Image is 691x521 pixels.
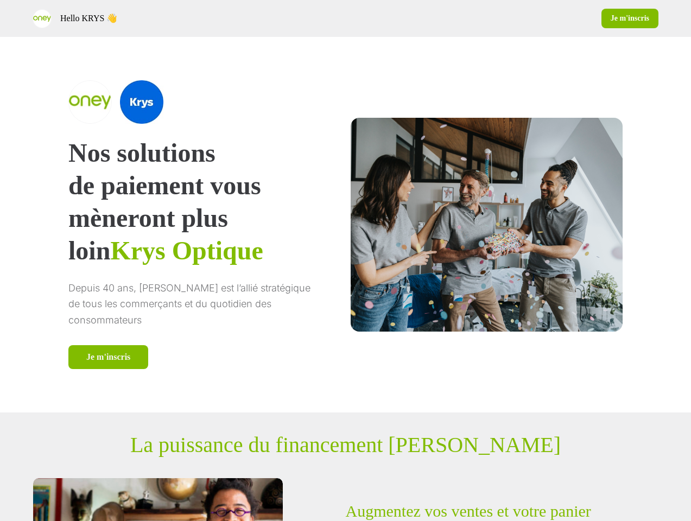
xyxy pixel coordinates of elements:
p: La puissance du financement [PERSON_NAME] [130,432,561,458]
p: de paiement vous [68,169,320,202]
p: Nos solutions [68,137,320,169]
p: Hello KRYS 👋 [60,12,117,25]
p: mèneront plus loin [68,202,320,267]
p: Depuis 40 ans, [PERSON_NAME] est l’allié stratégique de tous les commerçants et du quotidien des ... [68,280,320,328]
a: Je m'inscris [601,9,658,28]
span: Krys Optique [110,236,263,265]
a: Je m'inscris [68,345,148,369]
